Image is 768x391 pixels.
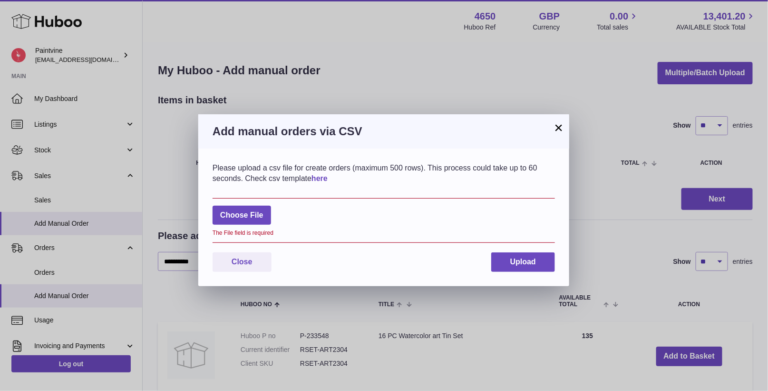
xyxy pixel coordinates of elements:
span: Upload [510,258,536,266]
div: Please upload a csv file for create orders (maximum 500 rows). This process could take up to 60 s... [213,163,555,183]
button: Close [213,252,272,272]
button: Upload [491,252,555,272]
span: Choose File [213,206,271,225]
div: The File field is required [213,229,555,237]
h3: Add manual orders via CSV [213,124,555,139]
button: × [553,122,564,133]
span: Close [232,258,253,266]
a: here [311,174,328,182]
